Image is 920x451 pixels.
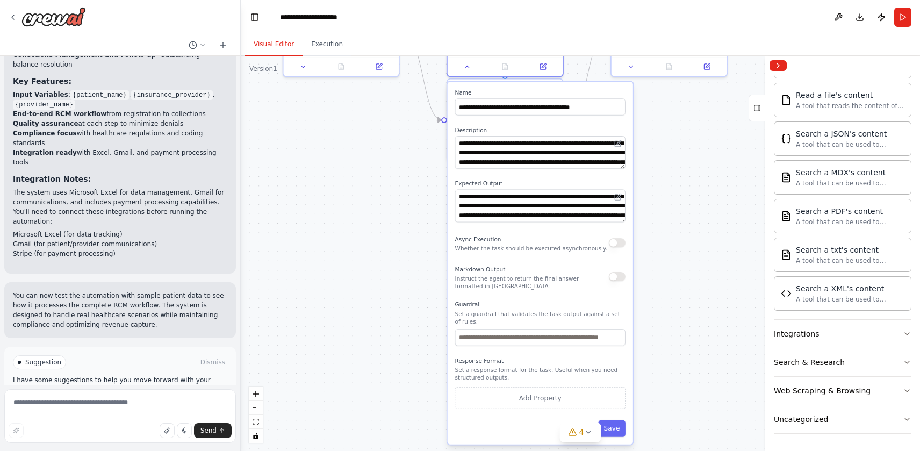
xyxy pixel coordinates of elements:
[13,291,227,330] p: You can now test the automation with sample patient data to see how it processes the complete RCM...
[13,109,227,119] li: from registration to collections
[160,423,175,438] button: Upload files
[781,249,792,260] img: Txtsearchtool
[796,245,904,255] div: Search a txt's content
[774,328,819,339] div: Integrations
[796,167,904,178] div: Search a MDX's content
[781,95,792,105] img: Filereadtool
[796,256,904,265] div: A tool that can be used to semantic search a query from a txt's content.
[455,266,506,273] span: Markdown Output
[598,420,626,436] button: Save
[13,249,227,259] li: Stripe (for payment processing)
[13,50,227,69] li: - Outstanding balance resolution
[774,348,911,376] button: Search & Research
[455,89,626,97] label: Name
[455,180,626,188] label: Expected Output
[774,357,845,368] div: Search & Research
[796,102,904,110] div: A tool that reads the content of a file. To use this tool, provide a 'file_path' parameter with t...
[796,218,904,226] div: A tool that can be used to semantic search a query from a PDF's content.
[774,377,911,405] button: Web Scraping & Browsing
[247,10,262,25] button: Hide left sidebar
[198,357,227,368] button: Dismiss
[321,61,361,73] button: No output available
[249,401,263,415] button: zoom out
[70,90,129,100] code: {patient_name}
[13,110,106,118] strong: End-to-end RCM workflow
[781,211,792,221] img: Pdfsearchtool
[649,61,689,73] button: No output available
[13,230,227,239] li: Microsoft Excel (for data tracking)
[560,423,601,442] button: 4
[13,188,227,226] p: The system uses Microsoft Excel for data management, Gmail for communications, and includes payme...
[303,33,351,56] button: Execution
[249,387,263,401] button: zoom in
[796,90,904,101] div: Read a file's content
[774,320,911,348] button: Integrations
[774,414,828,425] div: Uncategorized
[13,100,75,110] code: {provider_name}
[200,426,217,435] span: Send
[25,358,61,367] span: Suggestion
[13,91,68,98] strong: Input Variables
[131,90,213,100] code: {insurance_provider}
[796,283,904,294] div: Search a XML's content
[249,429,263,443] button: toggle interactivity
[579,427,584,438] span: 4
[781,133,792,144] img: Jsonsearchtool
[781,288,792,299] img: Xmlsearchtool
[774,405,911,433] button: Uncategorized
[796,206,904,217] div: Search a PDF's content
[9,423,24,438] button: Improve this prompt
[249,387,263,443] div: React Flow controls
[796,179,904,188] div: A tool that can be used to semantic search a query from a MDX's content.
[455,245,607,252] p: Whether the task should be executed asynchronously.
[455,367,626,382] p: Set a response format for the task. Useful when you need structured outputs.
[13,175,91,183] strong: Integration Notes:
[455,237,501,243] span: Async Execution
[455,275,609,290] p: Instruct the agent to return the final answer formatted in [GEOGRAPHIC_DATA]
[455,357,626,365] label: Response Format
[184,39,210,52] button: Switch to previous chat
[13,119,227,128] li: at each step to minimize denials
[13,376,227,393] p: I have some suggestions to help you move forward with your automation.
[13,130,77,137] strong: Compliance focus
[613,138,624,149] button: Open in editor
[177,423,192,438] button: Click to speak your automation idea
[796,140,904,149] div: A tool that can be used to semantic search a query from a JSON's content.
[13,128,227,148] li: with healthcare regulations and coding standards
[796,128,904,139] div: Search a JSON's content
[13,148,227,167] li: with Excel, Gmail, and payment processing tools
[569,31,605,124] g: Edge from c2203661-904d-439c-9df2-139bba80c5b7 to 501f8ddd-3f43-4b97-8033-b77298d822ed
[405,31,441,124] g: Edge from aebb2518-eff9-426f-99a8-d618cc2f8933 to c2203661-904d-439c-9df2-139bba80c5b7
[781,172,792,183] img: Mdxsearchtool
[13,149,77,156] strong: Integration ready
[485,61,525,73] button: No output available
[527,61,559,73] button: Open in side panel
[245,33,303,56] button: Visual Editor
[455,301,626,309] label: Guardrail
[691,61,723,73] button: Open in side panel
[774,385,871,396] div: Web Scraping & Browsing
[613,191,624,203] button: Open in editor
[761,56,770,451] button: Toggle Sidebar
[280,12,366,23] nav: breadcrumb
[796,295,904,304] div: A tool that can be used to semantic search a query from a XML's content.
[455,127,626,134] label: Description
[447,78,564,161] div: Medical Coding and Documentation ReviewReview medical documentation for {patient_name} from provi...
[249,415,263,429] button: fit view
[363,61,395,73] button: Open in side panel
[21,7,86,26] img: Logo
[13,239,227,249] li: Gmail (for patient/provider communications)
[770,60,787,71] button: Collapse right sidebar
[214,39,232,52] button: Start a new chat
[13,120,78,127] strong: Quality assurance
[194,423,232,438] button: Send
[561,420,594,436] button: Cancel
[249,65,277,73] div: Version 1
[13,90,227,109] li: : , ,
[455,310,626,325] p: Set a guardrail that validates the task output against a set of rules.
[455,387,626,409] button: Add Property
[13,77,71,85] strong: Key Features:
